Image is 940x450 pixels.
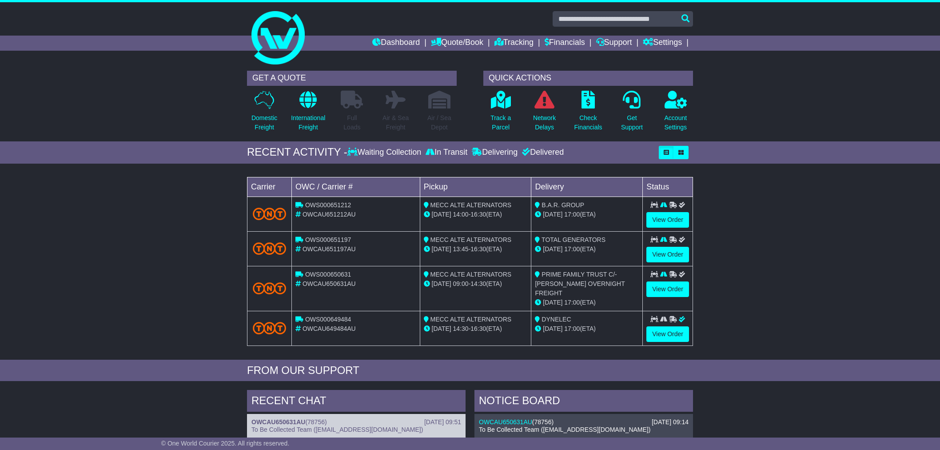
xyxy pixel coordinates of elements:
span: 16:30 [470,325,486,332]
span: To Be Collected Team ([EMAIL_ADDRESS][DOMAIN_NAME]) [251,426,423,433]
span: MECC ALTE ALTERNATORS [430,236,512,243]
span: 14:30 [453,325,469,332]
td: Pickup [420,177,531,197]
a: AccountSettings [664,90,688,137]
div: Delivering [470,148,520,157]
div: [DATE] 09:14 [652,418,689,426]
span: MECC ALTE ALTERNATORS [430,201,512,209]
span: OWS000650631 [305,271,351,278]
span: OWS000651197 [305,236,351,243]
span: [DATE] [543,299,562,306]
div: In Transit [423,148,470,157]
a: Tracking [494,36,534,51]
span: OWS000649484 [305,316,351,323]
span: OWCAU651212AU [303,211,356,218]
span: [DATE] [543,325,562,332]
div: - (ETA) [424,245,528,254]
span: MECC ALTE ALTERNATORS [430,271,512,278]
img: TNT_Domestic.png [253,242,286,254]
img: TNT_Domestic.png [253,282,286,294]
td: OWC / Carrier # [292,177,420,197]
a: OWCAU650631AU [251,418,305,426]
span: 14:00 [453,211,469,218]
span: [DATE] [432,211,451,218]
span: 16:30 [470,211,486,218]
span: 09:00 [453,280,469,287]
a: NetworkDelays [533,90,556,137]
div: ( ) [251,418,461,426]
div: (ETA) [535,245,639,254]
span: [DATE] [432,245,451,253]
span: 17:00 [564,325,580,332]
span: [DATE] [432,280,451,287]
p: Network Delays [533,113,556,132]
div: GET A QUOTE [247,71,457,86]
div: Waiting Collection [347,148,423,157]
span: B.A.R. GROUP [542,201,584,209]
a: GetSupport [621,90,643,137]
span: PRIME FAMILY TRUST C/- [PERSON_NAME] OVERNIGHT FREIGHT [535,271,625,297]
p: Track a Parcel [490,113,511,132]
img: TNT_Domestic.png [253,322,286,334]
div: - (ETA) [424,324,528,333]
a: Financials [545,36,585,51]
a: View Order [646,247,689,262]
span: [DATE] [543,211,562,218]
a: Quote/Book [431,36,483,51]
div: (ETA) [535,210,639,219]
span: [DATE] [432,325,451,332]
div: (ETA) [535,298,639,307]
span: TOTAL GENERATORS [542,236,605,243]
div: QUICK ACTIONS [483,71,693,86]
span: OWS000651212 [305,201,351,209]
div: Delivered [520,148,564,157]
div: - (ETA) [424,210,528,219]
span: 78756 [307,418,325,426]
div: RECENT CHAT [247,390,466,414]
span: OWCAU649484AU [303,325,356,332]
span: 78756 [534,418,552,426]
p: Air / Sea Depot [427,113,451,132]
a: DomesticFreight [251,90,278,137]
img: TNT_Domestic.png [253,208,286,220]
span: OWCAU650631AU [303,280,356,287]
a: Dashboard [372,36,420,51]
a: View Order [646,326,689,342]
p: Account Settings [665,113,687,132]
p: Get Support [621,113,643,132]
p: Full Loads [341,113,363,132]
span: 14:30 [470,280,486,287]
div: (ETA) [535,324,639,333]
span: MECC ALTE ALTERNATORS [430,316,512,323]
td: Status [643,177,693,197]
a: Settings [643,36,682,51]
span: © One World Courier 2025. All rights reserved. [161,440,290,447]
div: NOTICE BOARD [474,390,693,414]
div: [DATE] 09:51 [424,418,461,426]
span: 17:00 [564,299,580,306]
a: InternationalFreight [291,90,326,137]
a: Support [596,36,632,51]
div: FROM OUR SUPPORT [247,364,693,377]
span: DYNELEC [542,316,571,323]
div: RECENT ACTIVITY - [247,146,347,159]
span: OWCAU651197AU [303,245,356,253]
span: 13:45 [453,245,469,253]
span: 17:00 [564,211,580,218]
p: Check Financials [574,113,602,132]
td: Carrier [247,177,292,197]
a: Track aParcel [490,90,511,137]
div: ( ) [479,418,689,426]
a: CheckFinancials [574,90,603,137]
a: View Order [646,212,689,228]
span: 17:00 [564,245,580,253]
p: International Freight [291,113,325,132]
p: Domestic Freight [251,113,277,132]
p: Air & Sea Freight [382,113,409,132]
span: 16:30 [470,245,486,253]
span: To Be Collected Team ([EMAIL_ADDRESS][DOMAIN_NAME]) [479,426,650,433]
td: Delivery [531,177,643,197]
span: [DATE] [543,245,562,253]
a: OWCAU650631AU [479,418,532,426]
a: View Order [646,281,689,297]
